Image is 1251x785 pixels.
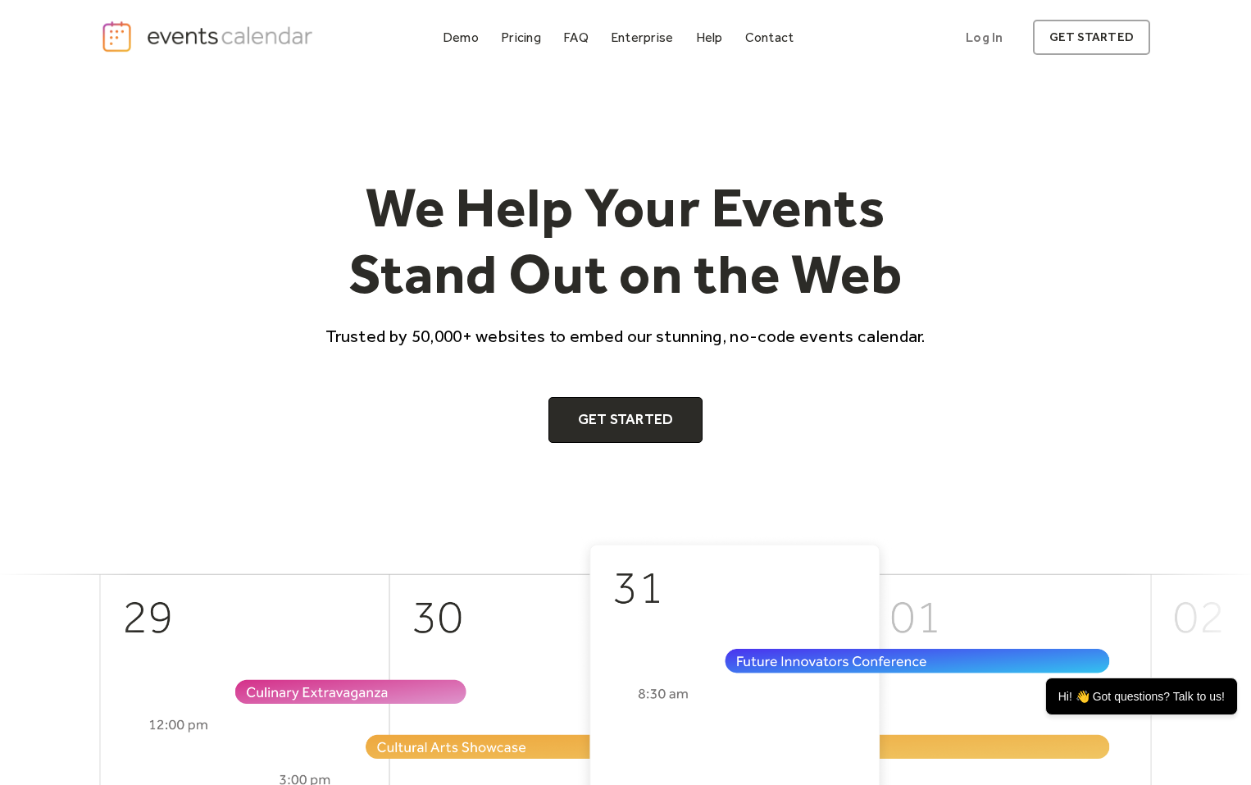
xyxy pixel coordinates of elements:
[949,20,1019,55] a: Log In
[696,33,723,42] div: Help
[494,26,548,48] a: Pricing
[311,174,940,308] h1: We Help Your Events Stand Out on the Web
[739,26,801,48] a: Contact
[557,26,595,48] a: FAQ
[689,26,730,48] a: Help
[501,33,541,42] div: Pricing
[604,26,680,48] a: Enterprise
[436,26,485,48] a: Demo
[311,324,940,348] p: Trusted by 50,000+ websites to embed our stunning, no-code events calendar.
[745,33,794,42] div: Contact
[548,397,703,443] a: Get Started
[443,33,479,42] div: Demo
[611,33,673,42] div: Enterprise
[1033,20,1150,55] a: get started
[563,33,589,42] div: FAQ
